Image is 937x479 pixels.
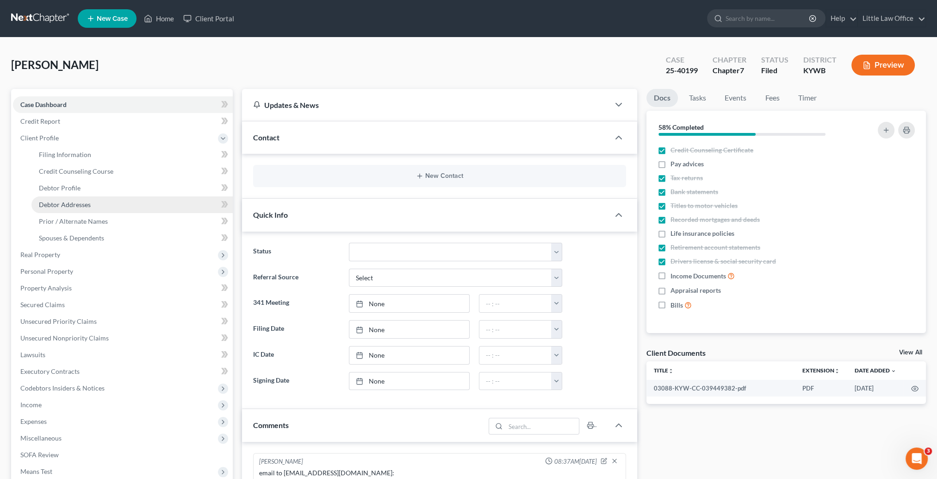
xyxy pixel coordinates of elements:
[13,330,233,347] a: Unsecured Nonpriority Claims
[670,301,683,310] span: Bills
[13,447,233,463] a: SOFA Review
[253,100,598,110] div: Updates & News
[670,201,738,210] span: Titles to motor vehicles
[13,347,233,363] a: Lawsuits
[670,271,726,281] span: Income Documents
[39,201,91,208] span: Debtor Addresses
[20,384,105,392] span: Codebtors Insiders & Notices
[891,368,896,374] i: expand_more
[20,417,47,425] span: Expenses
[20,267,73,275] span: Personal Property
[791,89,824,107] a: Timer
[726,10,810,27] input: Search by name...
[713,55,746,65] div: Chapter
[248,243,344,261] label: Status
[20,334,109,342] span: Unsecured Nonpriority Claims
[31,146,233,163] a: Filing Information
[39,184,81,192] span: Debtor Profile
[858,10,925,27] a: Little Law Office
[906,447,928,470] iframe: Intercom live chat
[761,65,788,76] div: Filed
[248,346,344,365] label: IC Date
[20,451,59,459] span: SOFA Review
[717,89,754,107] a: Events
[13,296,233,313] a: Secured Claims
[682,89,714,107] a: Tasks
[658,123,704,131] strong: 58% Completed
[13,363,233,380] a: Executory Contracts
[39,167,113,175] span: Credit Counseling Course
[925,447,932,455] span: 3
[259,457,303,466] div: [PERSON_NAME]
[31,196,233,213] a: Debtor Addresses
[20,284,72,292] span: Property Analysis
[349,372,469,390] a: None
[666,55,698,65] div: Case
[253,133,279,142] span: Contact
[554,457,597,466] span: 08:37AM[DATE]
[20,351,45,359] span: Lawsuits
[20,117,60,125] span: Credit Report
[713,65,746,76] div: Chapter
[248,320,344,339] label: Filing Date
[20,301,65,309] span: Secured Claims
[261,172,619,180] button: New Contact
[668,368,674,374] i: unfold_more
[899,349,922,356] a: View All
[179,10,239,27] a: Client Portal
[248,269,344,287] label: Referral Source
[13,113,233,130] a: Credit Report
[20,434,62,442] span: Miscellaneous
[479,295,552,312] input: -- : --
[795,380,847,397] td: PDF
[670,159,704,169] span: Pay advices
[646,348,706,358] div: Client Documents
[761,55,788,65] div: Status
[248,372,344,391] label: Signing Date
[670,187,718,196] span: Bank statements
[834,368,840,374] i: unfold_more
[670,257,776,266] span: Drivers license & social security card
[39,217,108,225] span: Prior / Alternate Names
[826,10,857,27] a: Help
[139,10,179,27] a: Home
[479,372,552,390] input: -- : --
[670,145,753,155] span: Credit Counseling Certificate
[20,101,67,108] span: Case Dashboard
[670,215,760,224] span: Recorded mortgages and deeds
[670,229,734,238] span: Life insurance policies
[670,173,703,183] span: Tax returns
[505,418,579,434] input: Search...
[39,234,104,242] span: Spouses & Dependents
[253,421,289,429] span: Comments
[654,367,674,374] a: Titleunfold_more
[851,55,915,76] button: Preview
[349,347,469,364] a: None
[20,251,60,258] span: Real Property
[97,15,128,22] span: New Case
[39,151,91,158] span: Filing Information
[31,230,233,246] a: Spouses & Dependents
[666,65,698,76] div: 25-40199
[646,89,678,107] a: Docs
[757,89,787,107] a: Fees
[855,367,896,374] a: Date Added expand_more
[31,163,233,180] a: Credit Counseling Course
[13,313,233,330] a: Unsecured Priority Claims
[740,66,744,75] span: 7
[802,367,840,374] a: Extensionunfold_more
[479,347,552,364] input: -- : --
[349,295,469,312] a: None
[31,180,233,196] a: Debtor Profile
[20,367,80,375] span: Executory Contracts
[13,280,233,296] a: Property Analysis
[20,401,42,409] span: Income
[248,294,344,313] label: 341 Meeting
[253,210,288,219] span: Quick Info
[847,380,904,397] td: [DATE]
[13,96,233,113] a: Case Dashboard
[670,243,760,252] span: Retirement account statements
[11,58,99,71] span: [PERSON_NAME]
[349,321,469,338] a: None
[31,213,233,230] a: Prior / Alternate Names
